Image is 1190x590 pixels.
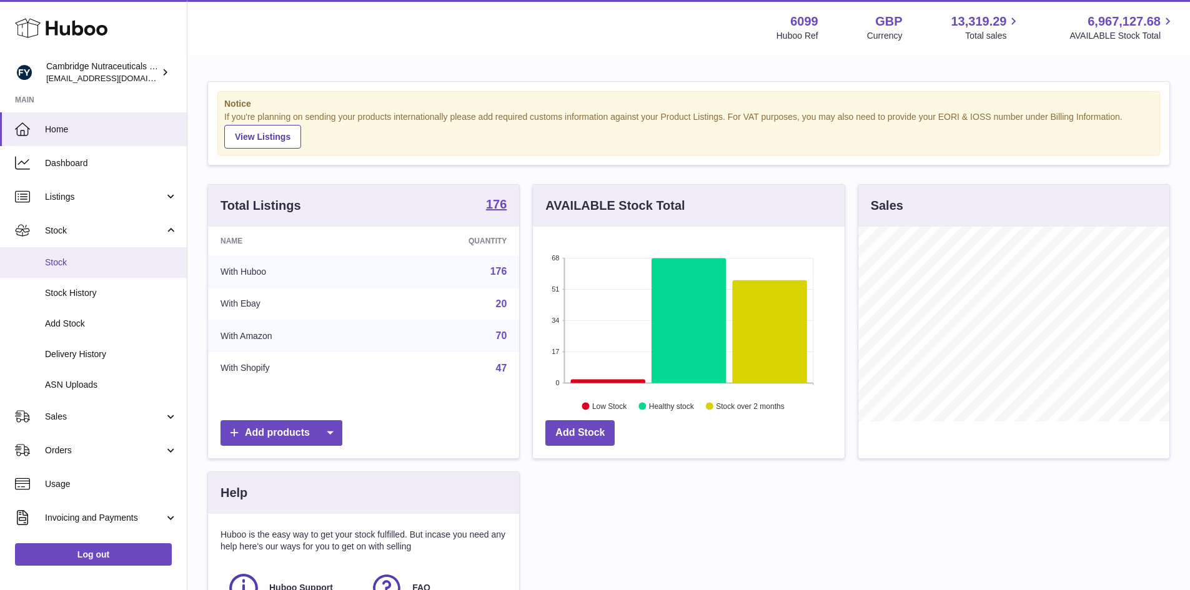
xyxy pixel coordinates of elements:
a: 6,967,127.68 AVAILABLE Stock Total [1069,13,1175,42]
span: Usage [45,478,177,490]
th: Quantity [379,227,520,255]
span: Stock [45,225,164,237]
a: View Listings [224,125,301,149]
p: Huboo is the easy way to get your stock fulfilled. But incase you need any help here's our ways f... [221,529,507,553]
a: Log out [15,543,172,566]
strong: Notice [224,98,1153,110]
span: 6,967,127.68 [1088,13,1161,30]
text: Low Stock [592,401,627,410]
text: 68 [552,254,560,262]
a: 176 [490,266,507,277]
h3: AVAILABLE Stock Total [545,197,685,214]
a: 13,319.29 Total sales [951,13,1021,42]
span: Stock History [45,287,177,299]
a: 176 [486,198,507,213]
th: Name [208,227,379,255]
span: 13,319.29 [951,13,1006,30]
span: [EMAIL_ADDRESS][DOMAIN_NAME] [46,73,184,83]
text: Healthy stock [649,401,695,410]
td: With Ebay [208,288,379,320]
span: Add Stock [45,318,177,330]
strong: 176 [486,198,507,210]
td: With Shopify [208,352,379,385]
h3: Sales [871,197,903,214]
span: Dashboard [45,157,177,169]
td: With Huboo [208,255,379,288]
img: huboo@camnutra.com [15,63,34,82]
div: Huboo Ref [776,30,818,42]
strong: GBP [875,13,902,30]
span: Home [45,124,177,135]
td: With Amazon [208,320,379,352]
h3: Total Listings [221,197,301,214]
a: 70 [496,330,507,341]
span: Orders [45,445,164,456]
span: AVAILABLE Stock Total [1069,30,1175,42]
span: Total sales [965,30,1021,42]
text: 51 [552,285,560,293]
a: 47 [496,363,507,373]
a: Add Stock [545,420,615,446]
a: Add products [221,420,342,446]
h3: Help [221,484,247,501]
text: 34 [552,317,560,324]
span: Stock [45,257,177,268]
span: Delivery History [45,348,177,360]
span: Sales [45,411,164,423]
text: Stock over 2 months [716,401,785,410]
strong: 6099 [790,13,818,30]
text: 17 [552,348,560,355]
span: Listings [45,191,164,203]
div: Cambridge Nutraceuticals Ltd [46,61,159,84]
a: 20 [496,298,507,309]
div: Currency [867,30,903,42]
div: If you're planning on sending your products internationally please add required customs informati... [224,111,1153,149]
span: Invoicing and Payments [45,512,164,524]
span: ASN Uploads [45,379,177,391]
text: 0 [556,379,560,386]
